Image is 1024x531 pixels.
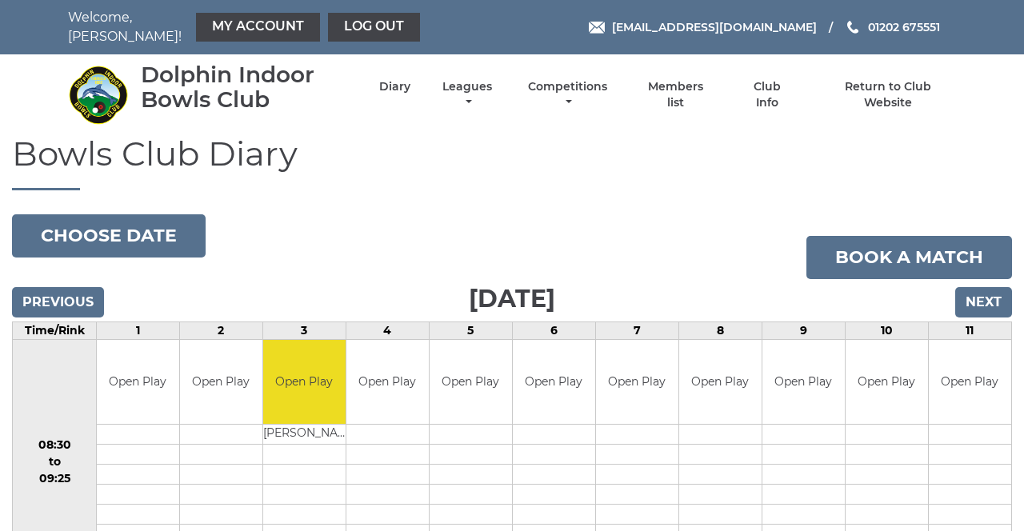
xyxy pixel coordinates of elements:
td: 1 [97,322,180,340]
td: Open Play [430,340,512,424]
td: Open Play [263,340,346,424]
td: 3 [262,322,346,340]
td: Open Play [679,340,762,424]
td: Open Play [513,340,595,424]
td: 6 [512,322,595,340]
a: Diary [379,79,410,94]
span: [EMAIL_ADDRESS][DOMAIN_NAME] [612,20,817,34]
input: Next [955,287,1012,317]
a: Competitions [524,79,611,110]
a: Return to Club Website [821,79,956,110]
td: 10 [845,322,928,340]
td: 9 [762,322,845,340]
img: Dolphin Indoor Bowls Club [68,65,128,125]
td: 8 [678,322,762,340]
img: Email [589,22,605,34]
a: Book a match [806,236,1012,279]
a: My Account [196,13,320,42]
td: 5 [429,322,512,340]
td: Open Play [596,340,678,424]
td: Open Play [762,340,845,424]
a: Phone us 01202 675551 [845,18,940,36]
button: Choose date [12,214,206,258]
td: Open Play [97,340,179,424]
td: Open Play [346,340,429,424]
span: 01202 675551 [868,20,940,34]
img: Phone us [847,21,858,34]
td: Time/Rink [13,322,97,340]
a: Log out [328,13,420,42]
td: [PERSON_NAME] [263,424,346,444]
td: 4 [346,322,429,340]
h1: Bowls Club Diary [12,135,1012,190]
td: Open Play [180,340,262,424]
td: 2 [179,322,262,340]
a: Club Info [741,79,793,110]
div: Dolphin Indoor Bowls Club [141,62,351,112]
a: Members list [639,79,713,110]
nav: Welcome, [PERSON_NAME]! [68,8,424,46]
td: Open Play [929,340,1011,424]
td: Open Play [846,340,928,424]
a: Leagues [438,79,496,110]
input: Previous [12,287,104,317]
td: 11 [928,322,1011,340]
td: 7 [595,322,678,340]
a: Email [EMAIL_ADDRESS][DOMAIN_NAME] [589,18,817,36]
